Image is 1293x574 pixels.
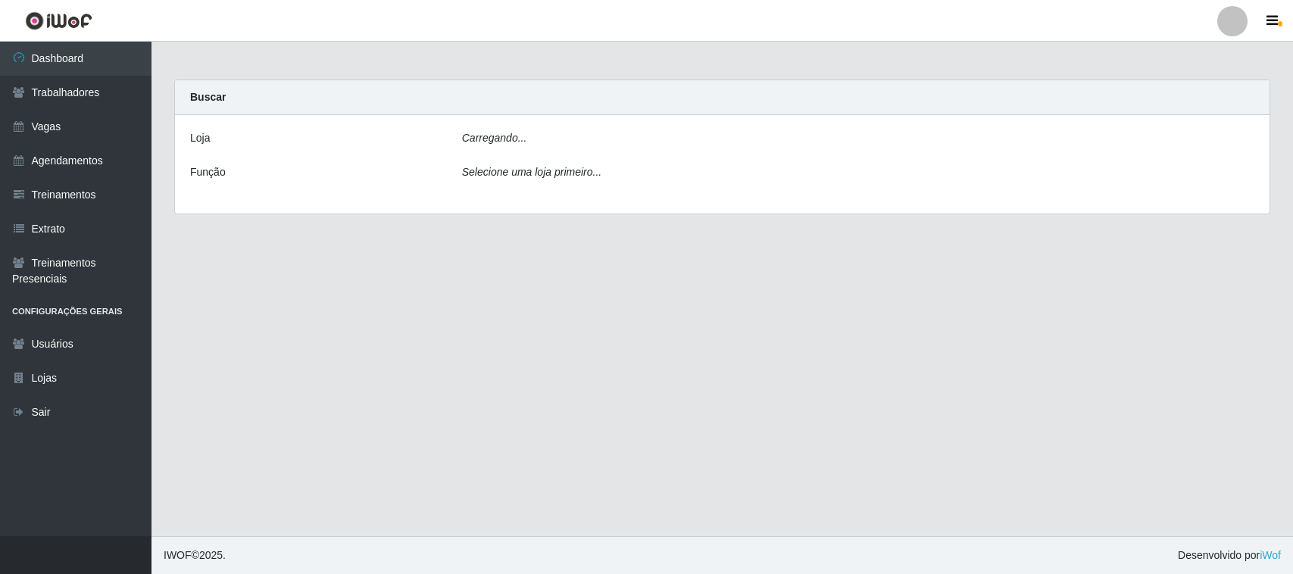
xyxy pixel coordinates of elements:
img: CoreUI Logo [25,11,92,30]
a: iWof [1260,549,1281,561]
i: Carregando... [462,132,527,144]
label: Função [190,164,226,180]
span: © 2025 . [164,547,226,563]
span: Desenvolvido por [1178,547,1281,563]
label: Loja [190,130,210,146]
i: Selecione uma loja primeiro... [462,166,601,178]
span: IWOF [164,549,192,561]
strong: Buscar [190,91,226,103]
